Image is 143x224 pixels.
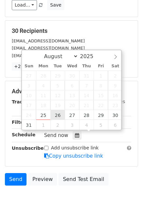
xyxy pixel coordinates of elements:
a: Copy unsubscribe link [44,153,103,159]
span: August 14, 2025 [79,90,94,100]
span: August 13, 2025 [65,90,79,100]
span: September 5, 2025 [94,120,108,130]
span: September 3, 2025 [65,120,79,130]
strong: Filters [12,120,28,125]
small: [EMAIL_ADDRESS][DOMAIN_NAME] [12,46,85,51]
span: August 29, 2025 [94,110,108,120]
span: August 22, 2025 [94,100,108,110]
span: September 4, 2025 [79,120,94,130]
span: July 30, 2025 [65,71,79,80]
span: September 2, 2025 [50,120,65,130]
span: August 10, 2025 [22,90,36,100]
span: August 2, 2025 [108,71,122,80]
h5: Advanced [12,88,131,95]
span: August 24, 2025 [22,110,36,120]
small: [EMAIL_ADDRESS][DOMAIN_NAME] [12,38,85,43]
span: Mon [36,64,50,68]
span: August 26, 2025 [50,110,65,120]
span: Fri [94,64,108,68]
span: August 5, 2025 [50,80,65,90]
a: +27 more [12,62,39,71]
span: August 31, 2025 [22,120,36,130]
span: September 1, 2025 [36,120,50,130]
span: August 18, 2025 [36,100,50,110]
strong: Schedule [12,132,35,137]
span: August 28, 2025 [79,110,94,120]
span: August 9, 2025 [108,80,122,90]
span: August 27, 2025 [65,110,79,120]
span: Wed [65,64,79,68]
label: Add unsubscribe link [51,145,99,151]
span: September 6, 2025 [108,120,122,130]
a: Send [5,173,27,186]
span: July 29, 2025 [50,71,65,80]
span: August 20, 2025 [65,100,79,110]
span: August 25, 2025 [36,110,50,120]
span: Sat [108,64,122,68]
span: August 23, 2025 [108,100,122,110]
a: Preview [28,173,57,186]
small: [EMAIL_ADDRESS][DOMAIN_NAME] [12,53,85,58]
span: August 8, 2025 [94,80,108,90]
span: July 28, 2025 [36,71,50,80]
span: Sun [22,64,36,68]
h5: 30 Recipients [12,27,131,34]
span: August 16, 2025 [108,90,122,100]
span: Thu [79,64,94,68]
span: August 15, 2025 [94,90,108,100]
span: August 7, 2025 [79,80,94,90]
a: Send Test Email [59,173,108,186]
span: July 27, 2025 [22,71,36,80]
span: August 17, 2025 [22,100,36,110]
span: August 11, 2025 [36,90,50,100]
span: August 12, 2025 [50,90,65,100]
strong: Unsubscribe [12,146,44,151]
span: August 30, 2025 [108,110,122,120]
input: Year [78,53,102,59]
span: August 19, 2025 [50,100,65,110]
span: August 4, 2025 [36,80,50,90]
span: August 3, 2025 [22,80,36,90]
strong: Tracking [12,99,34,104]
iframe: Chat Widget [110,192,143,224]
span: Tue [50,64,65,68]
span: Send now [44,132,68,138]
span: August 1, 2025 [94,71,108,80]
span: July 31, 2025 [79,71,94,80]
span: August 21, 2025 [79,100,94,110]
span: August 6, 2025 [65,80,79,90]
